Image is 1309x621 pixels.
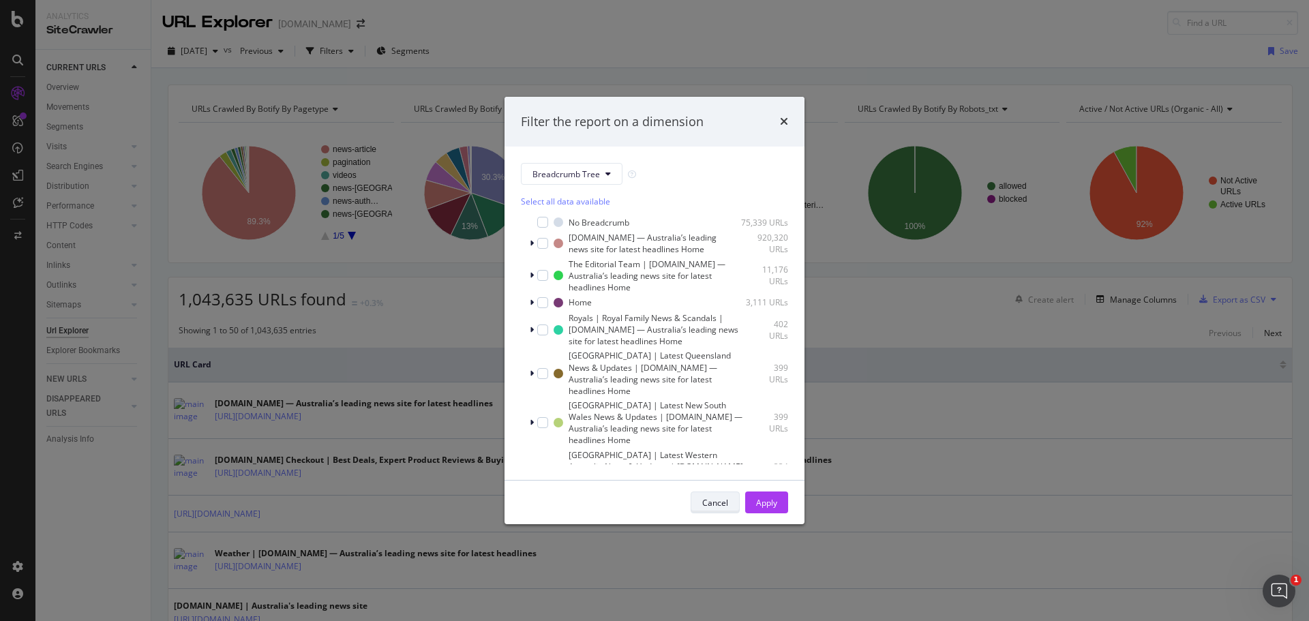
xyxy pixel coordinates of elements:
[750,232,788,255] div: 920,320 URLs
[569,449,747,496] div: [GEOGRAPHIC_DATA] | Latest Western Australia News & Updates | [DOMAIN_NAME] — Australia’s leading...
[691,491,740,513] button: Cancel
[766,362,788,385] div: 399 URLs
[766,411,788,434] div: 399 URLs
[569,217,629,228] div: No Breadcrumb
[521,113,704,131] div: Filter the report on a dimension
[505,97,804,525] div: modal
[757,264,788,287] div: 11,176 URLs
[702,497,728,509] div: Cancel
[569,312,742,347] div: Royals | Royal Family News & Scandals | [DOMAIN_NAME] — Australia’s leading news site for latest ...
[521,196,788,207] div: Select all data available
[569,399,747,446] div: [GEOGRAPHIC_DATA] | Latest New South Wales News & Updates | [DOMAIN_NAME] — Australia’s leading n...
[569,297,592,309] div: Home
[780,113,788,131] div: times
[721,217,788,228] div: 75,339 URLs
[766,461,788,484] div: 334 URLs
[721,297,788,309] div: 3,111 URLs
[1291,575,1302,586] span: 1
[569,258,738,293] div: The Editorial Team | [DOMAIN_NAME] — Australia’s leading news site for latest headlines Home
[521,163,622,185] button: Breadcrumb Tree
[532,168,600,180] span: Breadcrumb Tree
[756,497,777,509] div: Apply
[745,491,788,513] button: Apply
[1263,575,1295,607] iframe: Intercom live chat
[569,232,731,255] div: [DOMAIN_NAME] — Australia’s leading news site for latest headlines Home
[762,318,788,342] div: 402 URLs
[569,350,747,397] div: [GEOGRAPHIC_DATA] | Latest Queensland News & Updates | [DOMAIN_NAME] — Australia’s leading news s...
